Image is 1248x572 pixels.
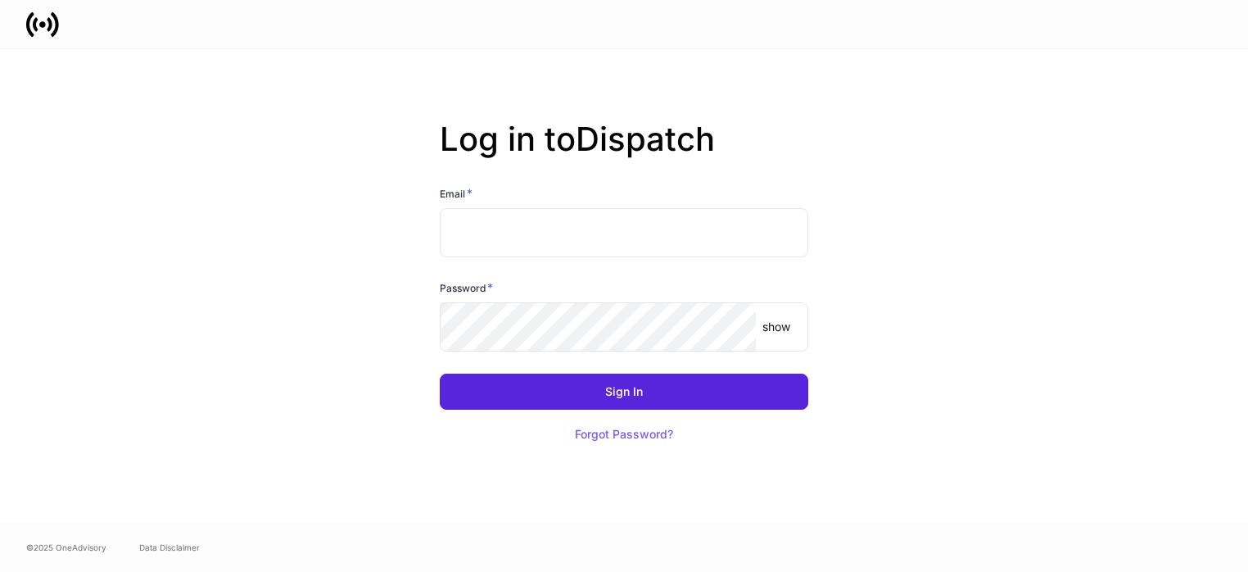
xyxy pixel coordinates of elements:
[440,374,808,410] button: Sign In
[26,541,106,554] span: © 2025 OneAdvisory
[554,416,694,452] button: Forgot Password?
[605,386,643,397] div: Sign In
[440,279,493,296] h6: Password
[440,120,808,185] h2: Log in to Dispatch
[139,541,200,554] a: Data Disclaimer
[575,429,673,440] div: Forgot Password?
[440,185,473,202] h6: Email
[762,319,790,335] p: show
